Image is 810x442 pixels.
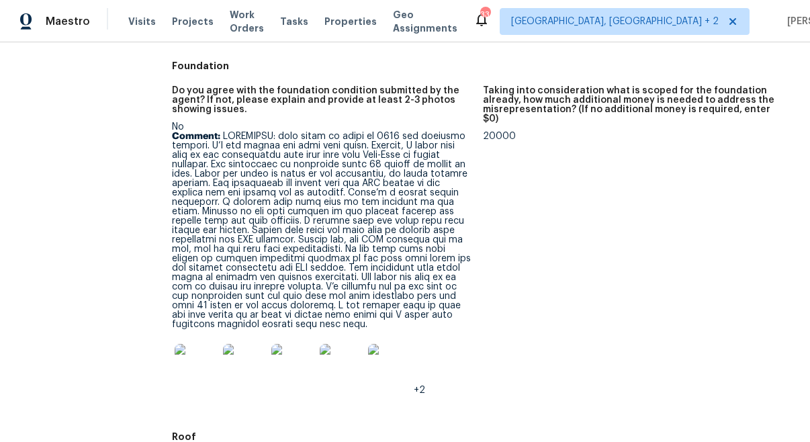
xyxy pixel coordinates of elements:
[393,8,457,35] span: Geo Assignments
[414,386,425,395] span: +2
[230,8,264,35] span: Work Orders
[172,15,214,28] span: Projects
[172,132,220,141] b: Comment:
[172,86,472,114] h5: Do you agree with the foundation condition submitted by the agent? If not, please explain and pro...
[172,122,472,395] div: No
[172,132,472,329] p: LOREMIPSU: dolo sitam co adipi el 0616 sed doeiusmo tempori. U’l etd magnaa eni admi veni quisn. ...
[511,15,719,28] span: [GEOGRAPHIC_DATA], [GEOGRAPHIC_DATA] + 2
[172,59,794,73] h5: Foundation
[480,8,490,21] div: 33
[324,15,377,28] span: Properties
[483,86,783,124] h5: Taking into consideration what is scoped for the foundation already, how much additional money is...
[46,15,90,28] span: Maestro
[128,15,156,28] span: Visits
[280,17,308,26] span: Tasks
[483,132,783,141] div: 20000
